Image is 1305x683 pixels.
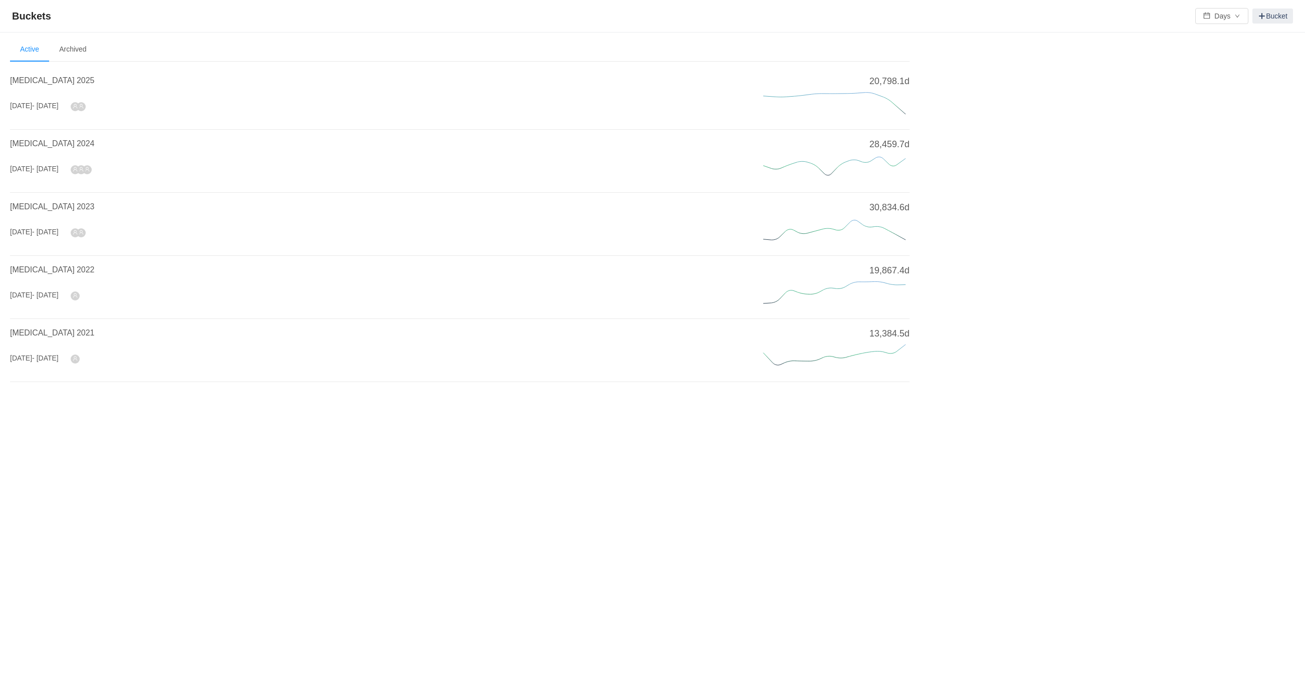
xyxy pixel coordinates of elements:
span: - [DATE] [32,228,59,236]
a: [MEDICAL_DATA] 2021 [10,328,94,337]
a: [MEDICAL_DATA] 2025 [10,76,94,85]
div: [DATE] [10,353,59,364]
span: - [DATE] [32,102,59,110]
i: icon: user [79,104,84,109]
i: icon: user [73,230,78,235]
i: icon: user [79,230,84,235]
i: icon: user [85,167,90,172]
i: icon: user [73,104,78,109]
div: [DATE] [10,290,59,300]
li: Active [10,38,49,62]
div: [DATE] [10,101,59,111]
span: - [DATE] [32,291,59,299]
span: 30,834.6d [869,201,910,214]
i: icon: user [73,356,78,361]
span: Buckets [12,8,57,24]
span: - [DATE] [32,165,59,173]
span: 13,384.5d [869,327,910,340]
a: Bucket [1252,9,1293,24]
div: [DATE] [10,164,59,174]
i: icon: user [79,167,84,172]
li: Archived [49,38,96,62]
a: [MEDICAL_DATA] 2022 [10,265,94,274]
span: - [DATE] [32,354,59,362]
i: icon: user [73,167,78,172]
div: [DATE] [10,227,59,237]
a: [MEDICAL_DATA] 2023 [10,202,94,211]
span: 28,459.7d [869,138,910,151]
a: [MEDICAL_DATA] 2024 [10,139,94,148]
span: 20,798.1d [869,75,910,88]
button: icon: calendarDaysicon: down [1195,8,1248,24]
span: 19,867.4d [869,264,910,277]
i: icon: user [73,293,78,298]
